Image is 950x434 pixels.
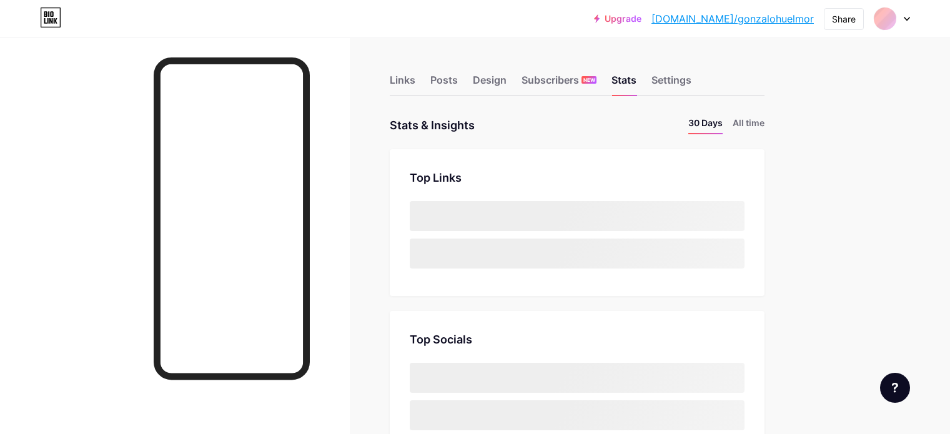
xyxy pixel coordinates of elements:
[594,14,641,24] a: Upgrade
[430,72,458,95] div: Posts
[733,116,764,134] li: All time
[390,116,475,134] div: Stats & Insights
[522,72,596,95] div: Subscribers
[688,116,723,134] li: 30 Days
[832,12,856,26] div: Share
[651,11,814,26] a: [DOMAIN_NAME]/gonzalohuelmor
[410,331,745,348] div: Top Socials
[611,72,636,95] div: Stats
[390,72,415,95] div: Links
[473,72,507,95] div: Design
[410,169,745,186] div: Top Links
[583,76,595,84] span: NEW
[651,72,691,95] div: Settings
